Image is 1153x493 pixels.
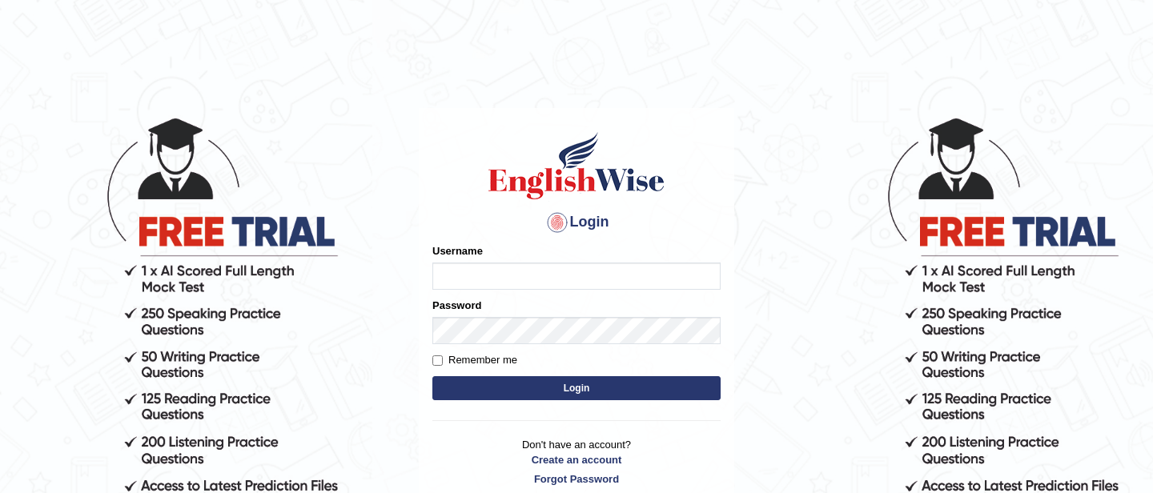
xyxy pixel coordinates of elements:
[432,298,481,313] label: Password
[432,355,443,366] input: Remember me
[485,130,668,202] img: Logo of English Wise sign in for intelligent practice with AI
[432,352,517,368] label: Remember me
[432,376,721,400] button: Login
[432,471,721,487] a: Forgot Password
[432,437,721,487] p: Don't have an account?
[432,243,483,259] label: Username
[432,210,721,235] h4: Login
[432,452,721,467] a: Create an account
